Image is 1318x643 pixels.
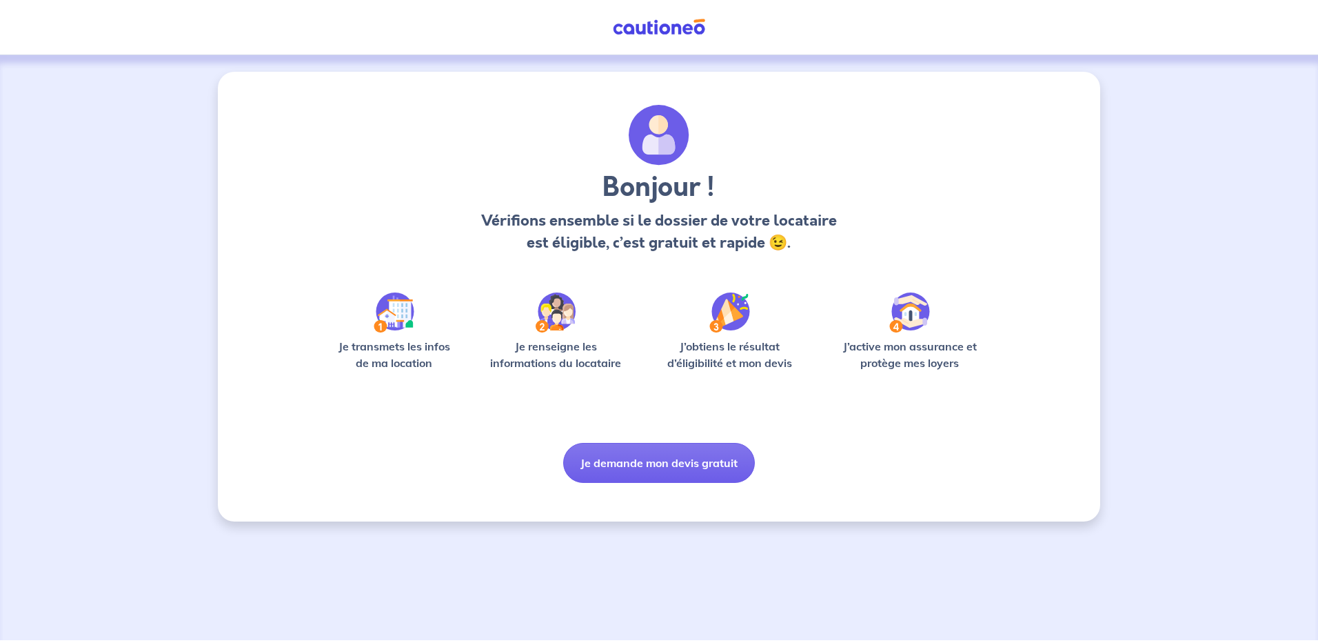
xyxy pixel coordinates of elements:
button: Je demande mon devis gratuit [563,443,755,483]
img: archivate [629,105,689,166]
img: /static/f3e743aab9439237c3e2196e4328bba9/Step-3.svg [709,293,750,333]
h3: Bonjour ! [477,171,840,204]
img: /static/90a569abe86eec82015bcaae536bd8e6/Step-1.svg [374,293,414,333]
p: J’active mon assurance et protège mes loyers [829,338,990,371]
p: J’obtiens le résultat d’éligibilité et mon devis [652,338,808,371]
p: Je renseigne les informations du locataire [482,338,630,371]
p: Je transmets les infos de ma location [328,338,460,371]
img: /static/c0a346edaed446bb123850d2d04ad552/Step-2.svg [536,293,576,333]
img: /static/bfff1cf634d835d9112899e6a3df1a5d/Step-4.svg [889,293,930,333]
p: Vérifions ensemble si le dossier de votre locataire est éligible, c’est gratuit et rapide 😉. [477,210,840,254]
img: Cautioneo [607,19,711,36]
